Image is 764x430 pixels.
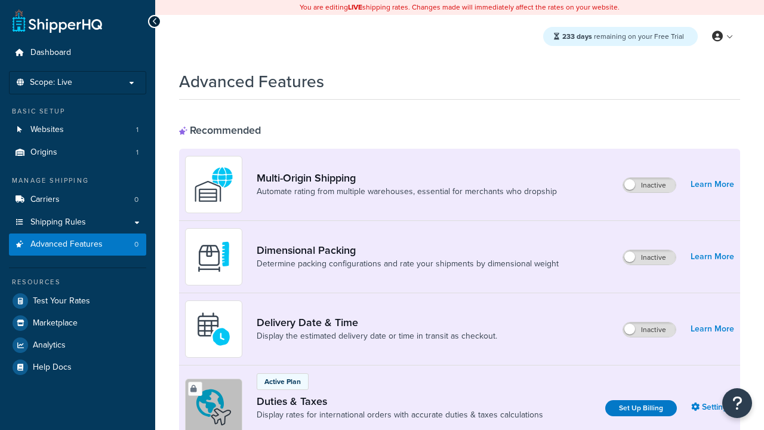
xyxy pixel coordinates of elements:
[257,330,497,342] a: Display the estimated delivery date or time in transit as checkout.
[9,42,146,64] a: Dashboard
[257,409,543,421] a: Display rates for international orders with accurate duties & taxes calculations
[605,400,677,416] a: Set Up Billing
[562,31,684,42] span: remaining on your Free Trial
[30,239,103,250] span: Advanced Features
[257,171,557,185] a: Multi-Origin Shipping
[134,239,138,250] span: 0
[623,250,676,265] label: Inactive
[193,236,235,278] img: DTVBYsAAAAAASUVORK5CYII=
[33,340,66,351] span: Analytics
[257,258,559,270] a: Determine packing configurations and rate your shipments by dimensional weight
[33,318,78,328] span: Marketplace
[33,363,72,373] span: Help Docs
[30,48,71,58] span: Dashboard
[623,322,676,337] label: Inactive
[9,189,146,211] li: Carriers
[9,234,146,256] li: Advanced Features
[691,248,734,265] a: Learn More
[9,334,146,356] a: Analytics
[257,244,559,257] a: Dimensional Packing
[134,195,138,205] span: 0
[30,148,57,158] span: Origins
[264,376,301,387] p: Active Plan
[623,178,676,192] label: Inactive
[691,321,734,337] a: Learn More
[257,316,497,329] a: Delivery Date & Time
[30,217,86,228] span: Shipping Rules
[9,211,146,234] a: Shipping Rules
[30,78,72,88] span: Scope: Live
[722,388,752,418] button: Open Resource Center
[257,186,557,198] a: Automate rating from multiple warehouses, essential for merchants who dropship
[9,119,146,141] a: Websites1
[179,70,324,93] h1: Advanced Features
[9,176,146,186] div: Manage Shipping
[562,31,592,42] strong: 233 days
[30,195,60,205] span: Carriers
[179,124,261,137] div: Recommended
[348,2,362,13] b: LIVE
[136,125,138,135] span: 1
[9,312,146,334] a: Marketplace
[9,106,146,116] div: Basic Setup
[691,176,734,193] a: Learn More
[193,308,235,350] img: gfkeb5ejjkALwAAAABJRU5ErkJggg==
[9,277,146,287] div: Resources
[9,142,146,164] li: Origins
[257,395,543,408] a: Duties & Taxes
[33,296,90,306] span: Test Your Rates
[9,234,146,256] a: Advanced Features0
[136,148,138,158] span: 1
[9,142,146,164] a: Origins1
[9,119,146,141] li: Websites
[193,164,235,205] img: WatD5o0RtDAAAAAElFTkSuQmCC
[691,399,734,416] a: Settings
[9,357,146,378] a: Help Docs
[30,125,64,135] span: Websites
[9,189,146,211] a: Carriers0
[9,290,146,312] a: Test Your Rates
